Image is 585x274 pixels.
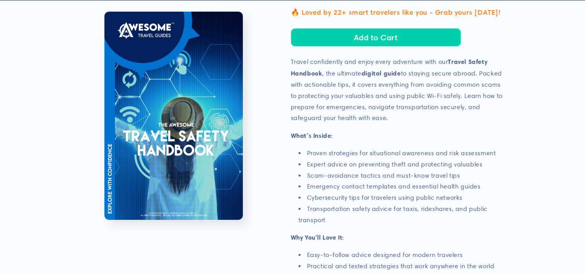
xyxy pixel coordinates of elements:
[298,204,505,226] li: Transportation safety advice for taxis, rideshares, and public transport
[298,148,505,159] li: Proven strategies for situational awareness and risk assessment
[298,261,505,272] li: Practical and tested strategies that work anywhere in the world
[298,192,505,204] li: Cybersecurity tips for travelers using public networks
[298,250,505,261] li: Easy-to-follow advice designed for modern travelers
[298,181,505,192] li: Emergency contact templates and essential health guides
[291,56,505,124] p: Travel confidently and enjoy every adventure with our , the ultimate to staying secure abroad. Pa...
[291,132,331,139] strong: What’s Inside
[291,130,505,142] p: :
[291,58,488,77] strong: Travel Safety Handbook
[291,232,505,243] p: :
[362,69,401,77] strong: digital guide
[298,170,505,182] li: Scam-avoidance tactics and must-know travel tips
[298,159,505,170] li: Expert advice on preventing theft and protecting valuables
[80,12,271,224] media-gallery: Gallery Viewer
[291,6,505,19] p: 🔥 Loved by 22+ smart travelers like you - Grab yours [DATE]!
[291,233,343,241] strong: Why You'll Love It
[291,28,461,46] button: Add to Cart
